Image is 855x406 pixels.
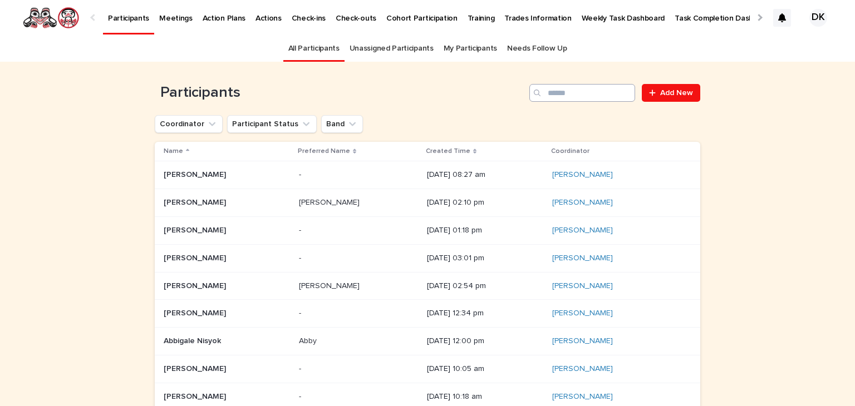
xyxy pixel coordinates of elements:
p: [PERSON_NAME] [164,168,228,180]
p: [PERSON_NAME] [164,306,228,318]
a: [PERSON_NAME] [552,254,613,263]
tr: Abbigale NisyokAbbigale Nisyok AbbyAbby [DATE] 12:00 pm[PERSON_NAME] [155,328,700,355]
p: - [299,362,303,374]
a: [PERSON_NAME] [552,281,613,291]
a: Add New [642,84,700,102]
p: Abby [299,334,319,346]
p: [DATE] 01:18 pm [427,226,543,235]
p: [DATE] 10:05 am [427,364,543,374]
p: [PERSON_NAME] [164,390,228,402]
p: - [299,251,303,263]
p: [PERSON_NAME] [164,251,228,263]
a: [PERSON_NAME] [552,392,613,402]
a: [PERSON_NAME] [552,364,613,374]
input: Search [529,84,635,102]
p: Abbigale Nisyok [164,334,223,346]
button: Coordinator [155,115,223,133]
a: My Participants [444,36,497,62]
a: Unassigned Participants [350,36,434,62]
a: [PERSON_NAME] [552,170,613,180]
p: [DATE] 10:18 am [427,392,543,402]
p: Created Time [426,145,470,157]
p: Preferred Name [298,145,350,157]
tr: [PERSON_NAME][PERSON_NAME] -- [DATE] 03:01 pm[PERSON_NAME] [155,244,700,272]
p: - [299,390,303,402]
p: [PERSON_NAME] [164,279,228,291]
p: Coordinator [551,145,589,157]
p: [PERSON_NAME] [299,196,362,207]
a: All Participants [288,36,340,62]
a: [PERSON_NAME] [552,198,613,207]
h1: Participants [155,84,525,102]
p: [PERSON_NAME] [164,196,228,207]
tr: [PERSON_NAME][PERSON_NAME] [PERSON_NAME][PERSON_NAME] [DATE] 02:10 pm[PERSON_NAME] [155,189,700,217]
p: - [299,224,303,235]
p: [PERSON_NAME] [164,362,228,374]
a: [PERSON_NAME] [552,226,613,235]
p: - [299,168,303,180]
p: [DATE] 02:54 pm [427,281,543,291]
p: [PERSON_NAME] [164,224,228,235]
tr: [PERSON_NAME][PERSON_NAME] -- [DATE] 08:27 am[PERSON_NAME] [155,161,700,189]
p: - [299,306,303,318]
p: Name [164,145,183,157]
tr: [PERSON_NAME][PERSON_NAME] [PERSON_NAME][PERSON_NAME] [DATE] 02:54 pm[PERSON_NAME] [155,272,700,300]
tr: [PERSON_NAME][PERSON_NAME] -- [DATE] 01:18 pm[PERSON_NAME] [155,216,700,244]
p: [DATE] 02:10 pm [427,198,543,207]
button: Participant Status [227,115,317,133]
tr: [PERSON_NAME][PERSON_NAME] -- [DATE] 12:34 pm[PERSON_NAME] [155,300,700,328]
p: [DATE] 12:34 pm [427,309,543,318]
p: [PERSON_NAME] [299,279,362,291]
div: DK [809,9,827,27]
a: [PERSON_NAME] [552,336,613,346]
a: [PERSON_NAME] [552,309,613,318]
a: Needs Follow Up [507,36,567,62]
p: [DATE] 03:01 pm [427,254,543,263]
img: rNyI97lYS1uoOg9yXW8k [22,7,80,29]
p: [DATE] 12:00 pm [427,336,543,346]
tr: [PERSON_NAME][PERSON_NAME] -- [DATE] 10:05 am[PERSON_NAME] [155,355,700,383]
span: Add New [660,89,693,97]
button: Band [321,115,363,133]
p: [DATE] 08:27 am [427,170,543,180]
